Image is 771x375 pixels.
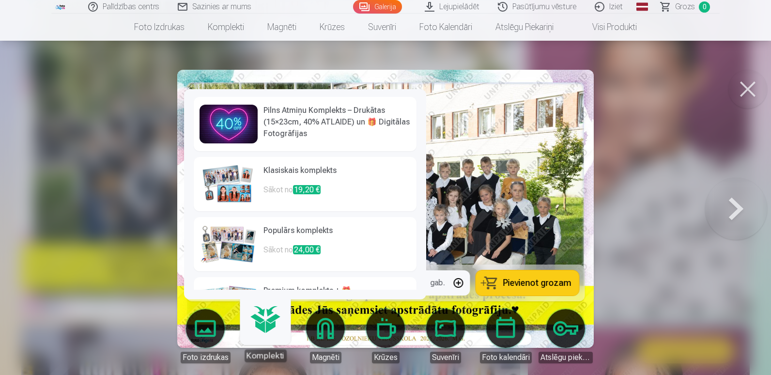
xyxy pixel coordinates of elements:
[476,270,579,296] button: Pievienot grozam
[196,14,256,41] a: Komplekti
[484,14,565,41] a: Atslēgu piekariņi
[480,352,532,363] div: Foto kalendāri
[263,105,411,140] h6: Pilns Atmiņu Komplekts – Drukātas (15×23cm, 40% ATLAIDE) un 🎁 Digitālas Fotogrāfijas
[372,352,400,363] div: Krūzes
[245,349,287,362] div: Komplekti
[263,225,411,244] h6: Populārs komplekts
[263,244,411,264] p: Sākot no
[178,309,232,363] a: Foto izdrukas
[675,1,695,13] span: Grozs
[431,277,445,289] div: gab.
[263,285,411,304] h6: Premium komplekts + 🎁
[194,217,416,271] a: Populārs komplektsSākot no24,00 €
[356,14,408,41] a: Suvenīri
[181,352,231,363] div: Foto izdrukas
[123,14,196,41] a: Foto izdrukas
[503,279,571,287] span: Pievienot grozam
[308,14,356,41] a: Krūzes
[539,352,593,363] div: Atslēgu piekariņi
[256,14,308,41] a: Magnēti
[430,352,461,363] div: Suvenīri
[194,97,416,151] a: Pilns Atmiņu Komplekts – Drukātas (15×23cm, 40% ATLAIDE) un 🎁 Digitālas Fotogrāfijas
[565,14,648,41] a: Visi produkti
[55,4,66,10] img: /fa1
[293,185,321,194] span: 19,20 €
[478,309,533,363] a: Foto kalendāri
[408,14,484,41] a: Foto kalendāri
[310,352,341,363] div: Magnēti
[298,309,353,363] a: Magnēti
[263,184,411,203] p: Sākot no
[699,1,710,13] span: 0
[194,277,416,331] a: Premium komplekts + 🎁Sākot no31,90 €
[235,302,295,362] a: Komplekti
[539,309,593,363] a: Atslēgu piekariņi
[293,245,321,254] span: 24,00 €
[263,165,411,184] h6: Klasiskais komplekts
[194,157,416,211] a: Klasiskais komplektsSākot no19,20 €
[358,309,413,363] a: Krūzes
[418,309,473,363] a: Suvenīri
